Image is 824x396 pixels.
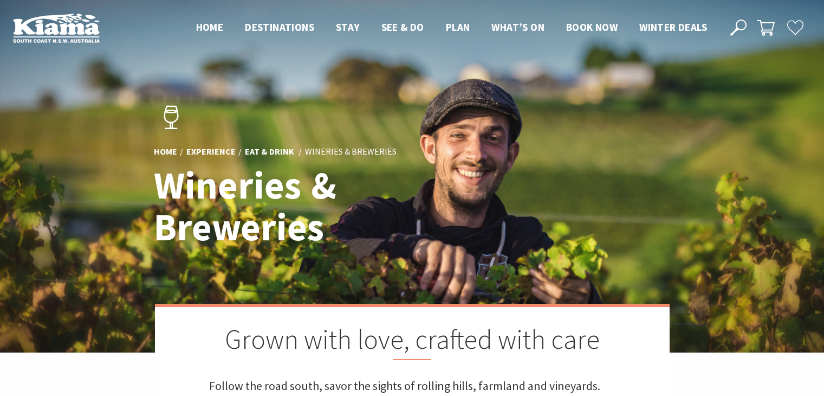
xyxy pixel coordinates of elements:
a: Eat & Drink [245,146,294,158]
span: Winter Deals [639,21,707,34]
span: See & Do [381,21,424,34]
span: Stay [336,21,360,34]
span: Destinations [245,21,314,34]
a: Experience [186,146,236,158]
a: Home [154,146,177,158]
span: Plan [446,21,470,34]
h1: Wineries & Breweries [154,165,460,248]
li: Wineries & Breweries [305,145,397,159]
h2: Grown with love, crafted with care [209,323,615,360]
span: Home [196,21,224,34]
img: Kiama Logo [13,13,100,43]
nav: Main Menu [185,19,718,37]
span: Book now [566,21,618,34]
span: What’s On [491,21,544,34]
